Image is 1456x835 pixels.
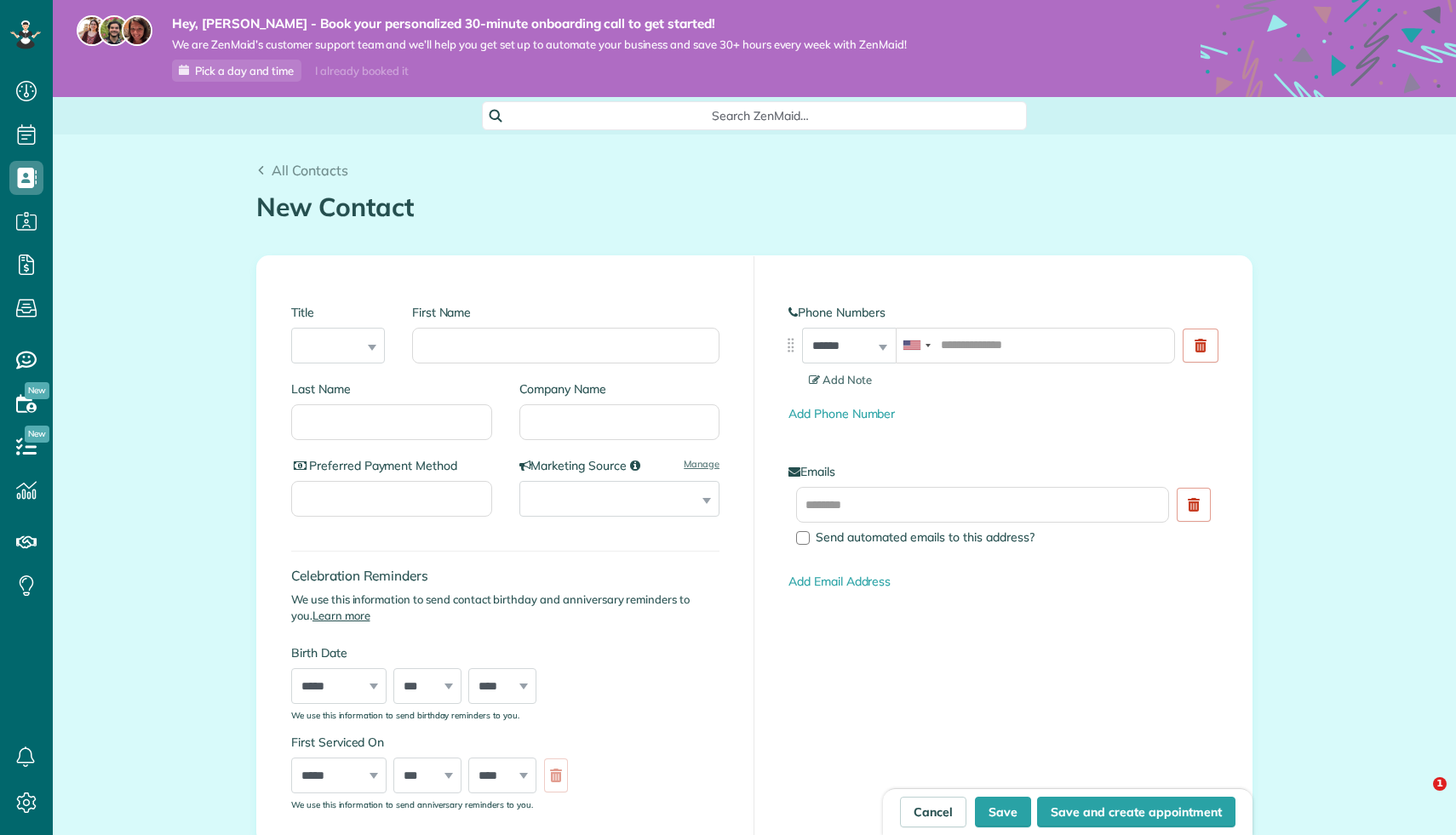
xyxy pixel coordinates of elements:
span: Pick a day and time [195,64,294,77]
a: Pick a day and time [172,60,301,82]
button: Save [975,797,1031,827]
a: Manage [684,457,719,471]
label: Title [291,304,385,321]
img: maria-72a9807cf96188c08ef61303f053569d2e2a8a1cde33d635c8a3ac13582a053d.jpg [77,15,107,46]
iframe: Intercom live chat [1398,777,1439,818]
a: Add Phone Number [788,406,895,421]
label: Marketing Source [519,457,720,474]
img: michelle-19f622bdf1676172e81f8f8fba1fb50e276960ebfe0243fe18214015130c80e4.jpg [122,15,152,46]
div: United States: +1 [897,329,936,363]
span: We are ZenMaid’s customer support team and we’ll help you get set up to automate your business an... [172,37,907,52]
span: Add Note [809,373,872,386]
h4: Celebration Reminders [291,569,719,583]
sub: We use this information to send anniversary reminders to you. [291,799,533,809]
div: I already booked it [305,60,418,82]
button: Save and create appointment [1037,797,1235,827]
sub: We use this information to send birthday reminders to you. [291,710,519,720]
a: Cancel [900,797,966,827]
p: We use this information to send contact birthday and anniversary reminders to you. [291,592,719,624]
span: New [25,426,49,443]
label: Phone Numbers [788,304,1218,321]
span: 1 [1433,777,1447,791]
a: Add Email Address [788,574,891,589]
img: jorge-587dff0eeaa6aab1f244e6dc62b8924c3b6ad411094392a53c71c6c4a576187d.jpg [99,15,129,46]
span: Send automated emails to this address? [816,529,1035,545]
span: New [25,382,49,399]
h1: New Contact [256,193,1253,221]
label: Emails [788,463,1218,480]
span: All Contacts [272,162,348,179]
a: All Contacts [256,160,348,180]
label: First Serviced On [291,734,576,751]
label: Last Name [291,380,492,397]
a: Learn more [312,609,370,622]
strong: Hey, [PERSON_NAME] - Book your personalized 30-minute onboarding call to get started! [172,15,907,32]
label: Company Name [519,380,720,397]
label: First Name [412,304,719,321]
label: Preferred Payment Method [291,457,492,474]
img: drag_indicator-119b368615184ecde3eda3c64c821f6cf29d3e2b97b89ee44bc31753036683e5.png [782,336,800,354]
label: Birth Date [291,644,576,661]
